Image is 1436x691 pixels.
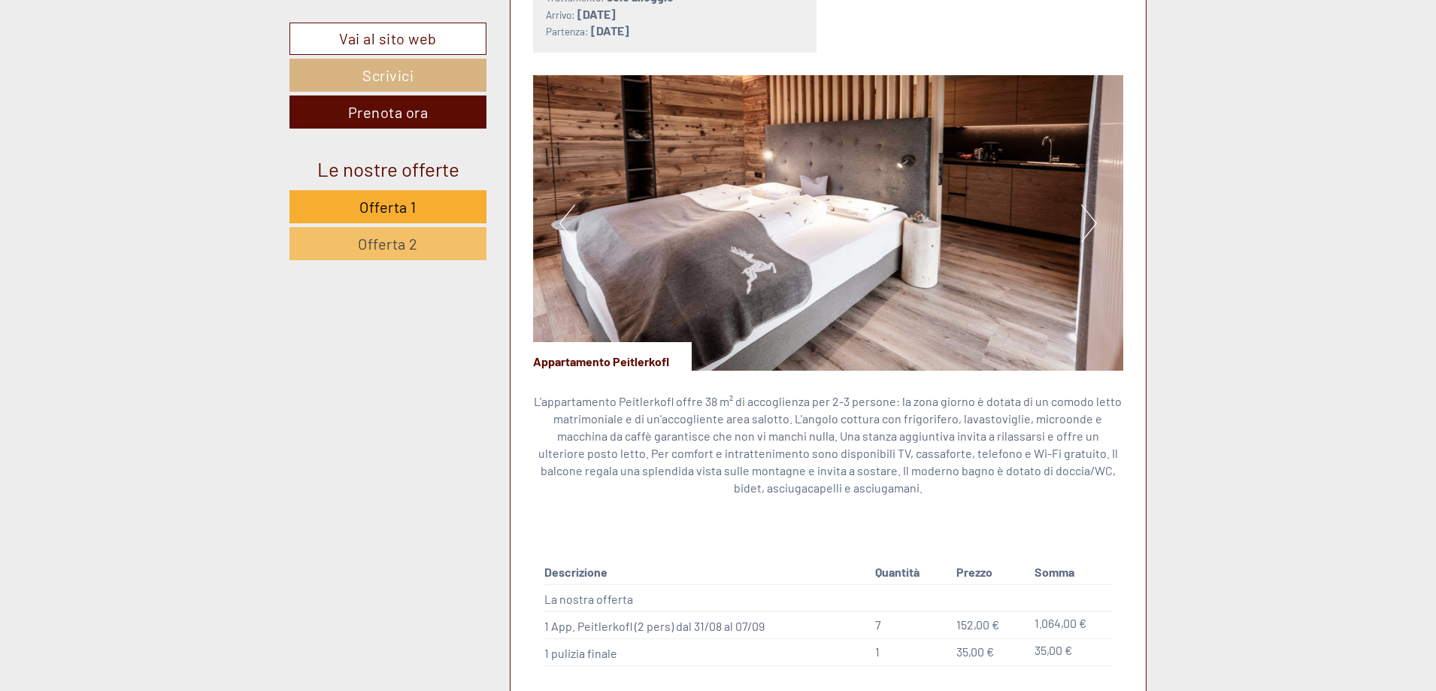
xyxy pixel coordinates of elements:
th: Quantità [869,561,950,584]
b: [DATE] [591,23,629,38]
span: Offerta 2 [358,235,418,253]
div: Appartements & Wellness [PERSON_NAME] [23,44,223,56]
td: 1 App. Peitlerkofl (2 pers) dal 31/08 al 07/09 [544,612,869,639]
td: 35,00 € [1029,638,1112,665]
td: 1 [869,638,950,665]
span: 35,00 € [956,644,994,659]
small: Arrivo: [546,8,575,21]
div: Le nostre offerte [289,155,486,183]
div: [DATE] [268,11,323,37]
span: Offerta 1 [359,198,417,216]
button: Previous [559,205,575,242]
th: Prezzo [950,561,1029,584]
div: Buon giorno, come possiamo aiutarla? [11,41,230,86]
a: Scrivici [289,59,486,92]
span: 152,00 € [956,617,999,632]
small: Partenza: [546,25,589,38]
a: Prenota ora [289,95,486,129]
td: 1 pulizia finale [544,638,869,665]
img: image [533,75,1124,371]
b: [DATE] [577,7,616,21]
th: Somma [1029,561,1112,584]
th: Descrizione [544,561,869,584]
p: L'appartamento Peitlerkofl offre 38 m² di accoglienza per 2-3 persone: la zona giorno è dotata di... [533,393,1124,496]
small: 13:45 [23,73,223,83]
button: Invia [512,389,592,423]
td: 7 [869,612,950,639]
button: Next [1081,205,1097,242]
td: La nostra offerta [544,585,869,612]
div: Appartamento Peitlerkofl [533,342,692,371]
a: Vai al sito web [289,23,486,55]
td: 1.064,00 € [1029,612,1112,639]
